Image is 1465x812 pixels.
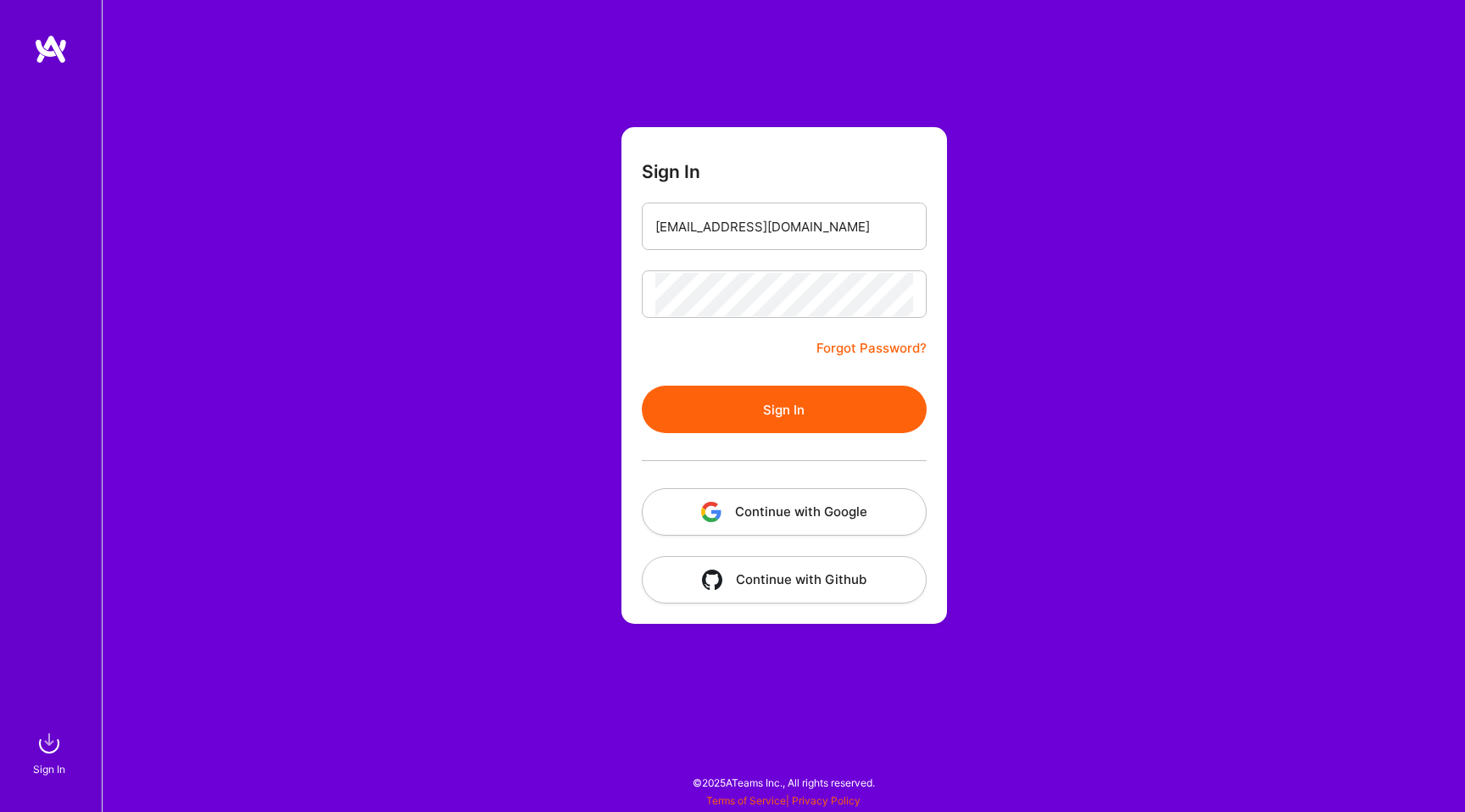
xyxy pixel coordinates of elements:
[642,488,927,536] button: Continue with Google
[702,570,722,590] img: icon
[642,556,927,603] button: Continue with Github
[706,794,786,807] a: Terms of Service
[33,760,65,778] div: Sign In
[34,34,68,64] img: logo
[102,761,1465,804] div: © 2025 ATeams Inc., All rights reserved.
[642,386,927,433] button: Sign In
[32,726,66,760] img: sign in
[36,726,66,778] a: sign inSign In
[816,338,927,359] a: Forgot Password?
[706,794,861,807] span: |
[792,794,861,807] a: Privacy Policy
[642,161,700,182] h3: Sign In
[655,205,913,248] input: Email...
[701,502,721,522] img: icon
